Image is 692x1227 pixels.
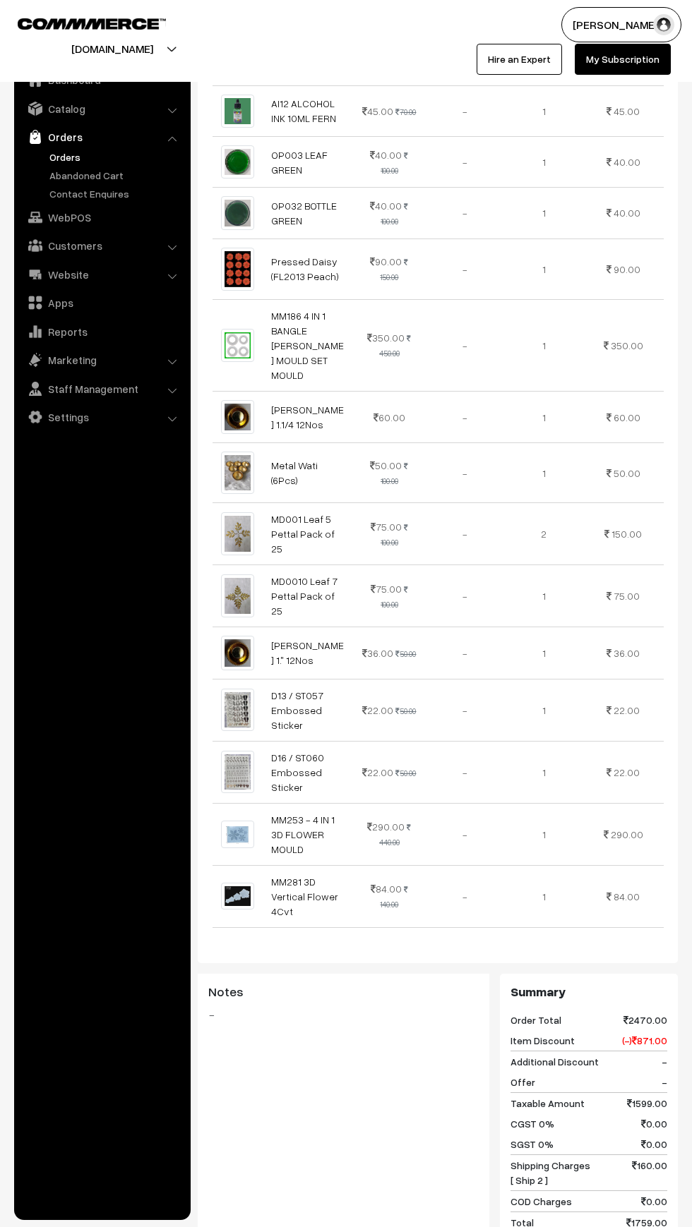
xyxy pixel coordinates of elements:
[221,883,254,909] img: img-20231205-wa0005-1701778662281-mouldmarket.jpg
[18,233,186,258] a: Customers
[221,400,254,434] img: screenshot_2023-09-26-14-40-18-59_7352322957d4404136654ef4adb64504-1701772697692-mouldmarket.jpg
[425,627,504,679] td: -
[511,1013,561,1027] span: Order Total
[395,768,416,778] strike: 50.00
[425,391,504,442] td: -
[622,1033,667,1048] span: (-) 871.00
[561,7,681,42] button: [PERSON_NAME]…
[370,459,402,471] span: 50.00
[425,299,504,391] td: -
[18,376,186,401] a: Staff Management
[18,290,186,315] a: Apps
[46,150,186,164] a: Orders
[221,574,254,617] img: 1717486342585-561799749.png
[271,876,338,917] a: MM281 3D Vertical Flower 4Cvt
[46,168,186,183] a: Abandoned Cart
[271,513,335,555] a: MD001 Leaf 5 Pettal Pack of 25
[542,647,546,659] span: 1
[477,44,562,75] a: Hire an Expert
[641,1116,667,1131] span: 0.00
[542,105,546,117] span: 1
[271,310,344,381] a: MM186 4 IN 1 BANGLE [PERSON_NAME] MOULD SET MOULD
[542,207,546,219] span: 1
[614,105,640,117] span: 45.00
[542,828,546,840] span: 1
[46,186,186,201] a: Contact Enquires
[511,1158,590,1187] span: Shipping Charges [ Ship 2 ]
[662,1054,667,1069] span: -
[511,1194,572,1209] span: COD Charges
[370,149,402,161] span: 40.00
[381,523,408,547] strike: 100.00
[425,803,504,865] td: -
[381,585,408,609] strike: 100.00
[371,883,402,895] span: 84.00
[611,828,643,840] span: 290.00
[425,865,504,927] td: -
[374,411,405,423] span: 60.00
[614,156,640,168] span: 40.00
[614,890,640,902] span: 84.00
[511,1137,554,1152] span: SGST 0%
[511,1096,585,1111] span: Taxable Amount
[425,565,504,627] td: -
[18,347,186,373] a: Marketing
[395,649,416,658] strike: 50.00
[614,647,640,659] span: 36.00
[271,639,344,666] a: [PERSON_NAME] 1." 12Nos
[381,202,409,226] strike: 100.00
[271,751,324,793] a: D16 / ST060 Embossed Sticker
[511,1054,599,1069] span: Additional Discount
[395,107,416,116] strike: 70.00
[367,332,405,344] span: 350.00
[542,411,546,423] span: 1
[221,329,254,362] img: 1701169246174-8135385.png
[221,689,254,731] img: 1719641170361-122339099.png
[362,766,393,778] span: 22.00
[370,255,402,267] span: 90.00
[425,503,504,565] td: -
[271,149,328,176] a: OP003 LEAF GREEN
[425,741,504,803] td: -
[511,1075,535,1089] span: Offer
[271,689,323,731] a: D13 / ST057 Embossed Sticker
[18,124,186,150] a: Orders
[511,984,667,1000] h3: Summary
[653,14,674,35] img: user
[18,262,186,287] a: Website
[208,984,479,1000] h3: Notes
[425,85,504,136] td: -
[542,704,546,716] span: 1
[271,255,339,282] a: Pressed Daisy (FL2013 Peach)
[627,1096,667,1111] span: 1599.00
[221,751,254,793] img: 1719641170993-686202354.png
[367,821,405,833] span: 290.00
[425,238,504,299] td: -
[641,1137,667,1152] span: 0.00
[632,1158,667,1187] span: 160.00
[542,467,546,479] span: 1
[22,31,203,66] button: [DOMAIN_NAME]
[614,704,640,716] span: 22.00
[271,200,337,226] a: OP032 BOTTLE GREEN
[18,205,186,230] a: WebPOS
[208,1006,479,1023] blockquote: -
[425,137,504,188] td: -
[575,44,671,75] a: My Subscription
[271,97,336,124] a: AI12 ALCOHOL INK 10ML FERN
[425,679,504,741] td: -
[542,156,546,168] span: 1
[371,583,402,595] span: 75.00
[614,590,640,602] span: 75.00
[542,890,546,902] span: 1
[641,1194,667,1209] span: 0.00
[362,647,393,659] span: 36.00
[221,196,254,229] img: 1700130529006-486967469.png
[221,248,254,291] img: FL2013 Peach Pressed Daisy Dry Flower.png
[221,145,254,179] img: 1700130523132-775237734.png
[370,200,402,212] span: 40.00
[425,188,504,238] td: -
[511,1116,554,1131] span: CGST 0%
[362,704,393,716] span: 22.00
[542,263,546,275] span: 1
